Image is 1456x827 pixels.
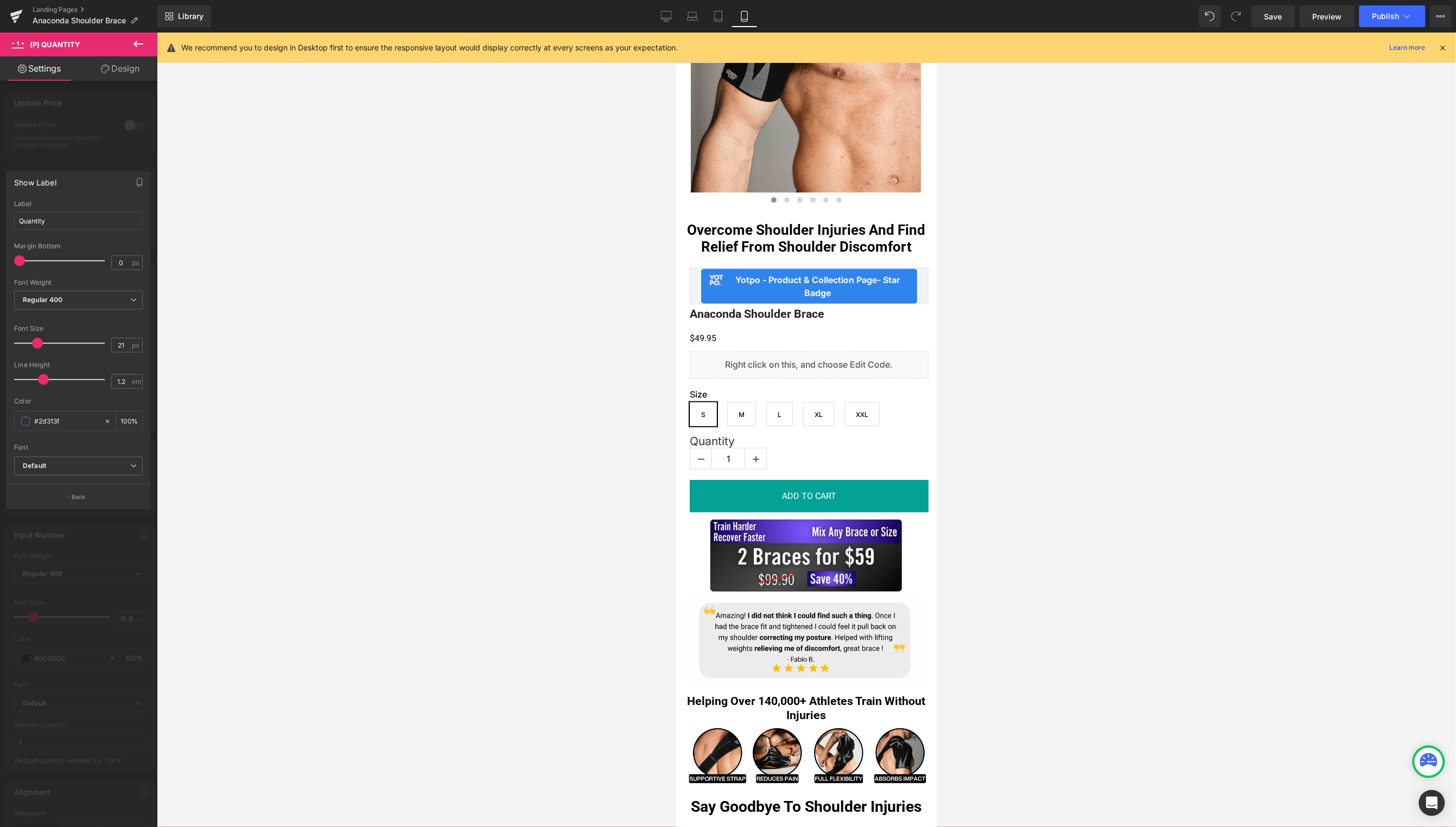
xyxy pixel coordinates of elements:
[732,5,758,27] a: Mobile
[653,5,679,27] a: Desktop
[6,484,151,509] button: Back
[14,398,143,405] div: Color
[1419,790,1445,816] div: Open Intercom Messenger
[14,172,56,187] div: Show Label
[705,5,732,27] a: Tablet
[14,242,143,250] div: Margin Bottom
[1300,5,1355,27] a: Preview
[132,259,141,266] span: px
[116,412,142,431] div: %
[23,461,46,471] i: Default
[178,11,204,21] span: Library
[1199,5,1221,27] button: Undo
[1359,5,1426,27] button: Publish
[72,493,86,501] p: Back
[33,5,157,14] a: Landing Pages
[14,325,143,332] div: Font Size
[14,444,143,451] div: Font
[132,378,141,385] span: em
[30,40,80,49] span: (P) Quantity
[1225,5,1247,27] button: Redo
[81,56,160,81] a: Design
[33,16,126,25] span: Anaconda Shoulder Brace
[23,296,63,304] b: Regular 400
[181,42,678,54] p: We recommend you to design in Desktop first to ensure the responsive layout would display correct...
[14,279,143,286] div: Font Weight
[132,342,141,349] span: px
[1264,11,1282,22] span: Save
[1313,11,1342,22] span: Preview
[14,361,143,369] div: Line Height
[1372,12,1400,21] span: Publish
[157,5,211,27] a: New Library
[34,415,99,427] input: Color
[1385,41,1430,54] a: Learn more
[679,5,705,27] a: Laptop
[1430,5,1452,27] button: More
[14,200,143,208] div: Label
